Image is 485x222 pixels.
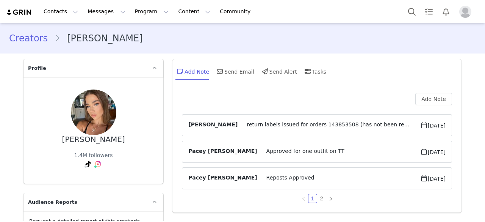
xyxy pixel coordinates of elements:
[260,62,297,80] div: Send Alert
[175,62,209,80] div: Add Note
[438,3,454,20] button: Notifications
[39,3,83,20] button: Contacts
[420,174,446,183] span: [DATE]
[308,194,317,203] li: 1
[326,194,335,203] li: Next Page
[188,147,257,156] span: Pacey [PERSON_NAME]
[299,194,308,203] li: Previous Page
[28,65,46,72] span: Profile
[257,147,420,156] span: Approved for one outfit on TT
[188,121,238,130] span: [PERSON_NAME]
[317,194,326,203] li: 2
[6,9,33,16] img: grin logo
[303,62,327,80] div: Tasks
[257,174,420,183] span: Reposts Approved
[420,147,446,156] span: [DATE]
[420,121,446,130] span: [DATE]
[83,3,130,20] button: Messages
[74,151,113,159] div: 1.4M followers
[71,90,116,135] img: f05adf9a-3a91-446b-9fcd-5723cf5400d4.jpg
[301,197,306,201] i: icon: left
[455,6,479,18] button: Profile
[215,3,258,20] a: Community
[404,3,420,20] button: Search
[238,121,420,130] span: return labels issued for orders 143853508 (has not been returned)⁩ and 145836319⁩ (has not been r...
[28,198,77,206] span: Audience Reports
[174,3,215,20] button: Content
[421,3,437,20] a: Tasks
[188,174,257,183] span: Pacey [PERSON_NAME]
[415,93,452,105] button: Add Note
[329,197,333,201] i: icon: right
[9,31,55,45] a: Creators
[95,161,101,167] img: instagram.svg
[318,194,326,203] a: 2
[130,3,174,20] button: Program
[215,62,254,80] div: Send Email
[62,135,125,144] div: [PERSON_NAME]
[308,194,317,203] a: 1
[459,6,471,18] img: placeholder-profile.jpg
